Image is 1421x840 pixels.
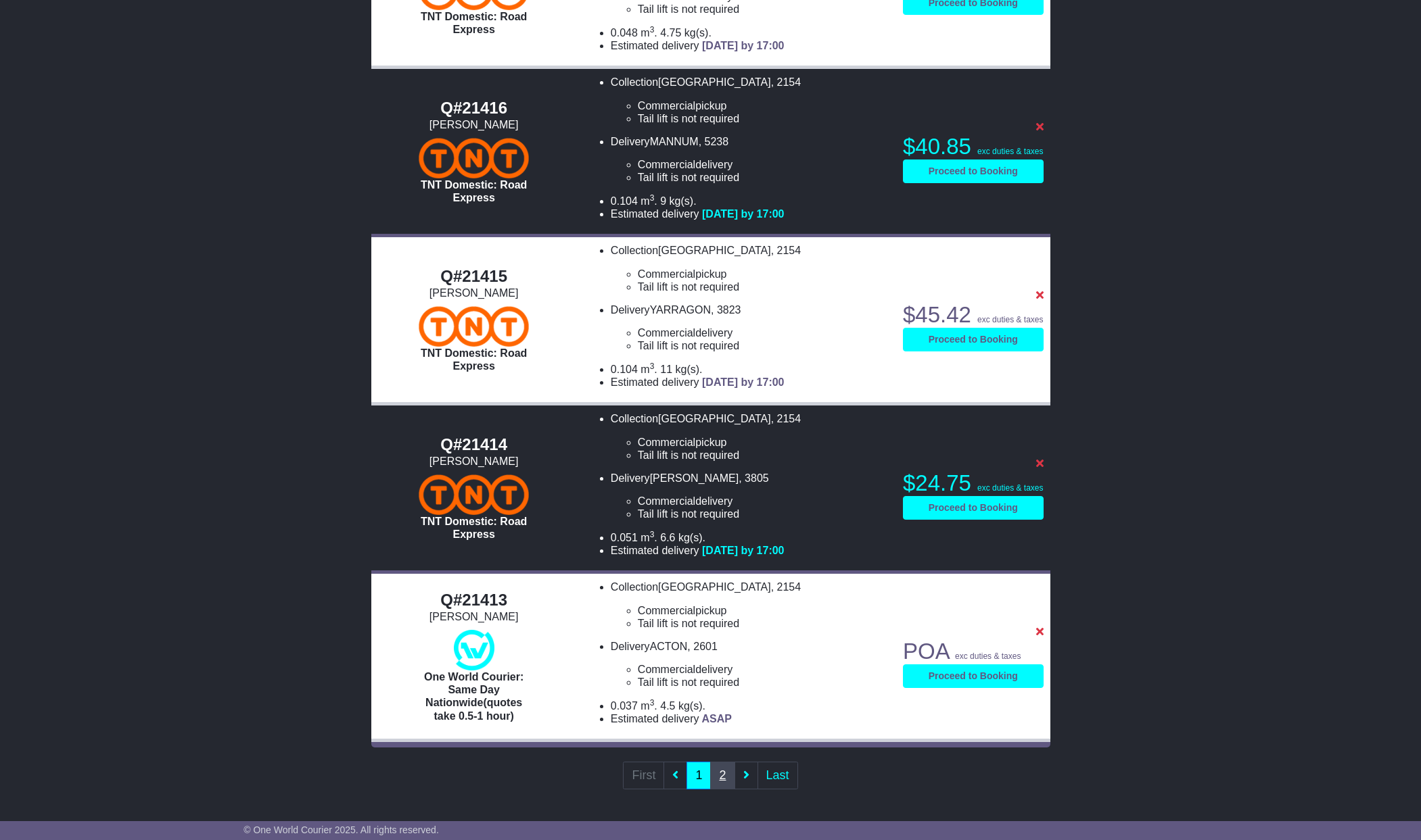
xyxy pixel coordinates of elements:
span: m . [640,532,657,543]
span: kg(s). [678,700,705,712]
span: [GEOGRAPHIC_DATA] [658,76,771,88]
span: , 2154 [771,413,801,424]
div: [PERSON_NAME] [378,287,570,299]
li: Tail lift is not required [638,112,889,125]
span: , 3823 [711,304,741,316]
li: Delivery [611,303,889,353]
li: Estimated delivery [611,207,889,220]
span: POA [903,639,949,664]
span: , 2154 [771,76,801,88]
div: Q#21413 [378,591,570,610]
span: ACTON [650,641,688,652]
a: 2 [710,762,735,789]
span: Commercial [638,664,695,675]
sup: 3 [650,193,655,203]
div: Q#21415 [378,267,570,287]
img: TNT Domestic: Road Express [419,306,529,347]
sup: 3 [650,530,655,539]
span: [GEOGRAPHIC_DATA] [658,581,771,593]
li: Collection [611,580,889,630]
span: Commercial [638,495,695,507]
a: Proceed to Booking [903,328,1044,351]
span: exc duties & taxes [955,651,1021,661]
li: delivery [638,663,889,676]
span: m . [640,364,657,375]
span: kg(s). [684,27,712,39]
span: 11 [660,364,672,375]
span: MANNUM [650,136,699,147]
li: Tail lift is not required [638,280,889,293]
a: Last [758,762,798,789]
span: [GEOGRAPHIC_DATA] [658,245,771,256]
span: $ [903,134,971,159]
span: [GEOGRAPHIC_DATA] [658,413,771,424]
li: Tail lift is not required [638,3,889,16]
li: Tail lift is not required [638,171,889,184]
span: YARRAGON [650,304,711,316]
span: exc duties & taxes [977,483,1043,493]
span: TNT Domestic: Road Express [421,179,527,203]
div: Q#21416 [378,99,570,118]
span: © One World Courier 2025. All rights reserved. [243,824,439,835]
span: 0.037 [611,700,638,712]
div: Q#21414 [378,435,570,455]
li: Collection [611,76,889,125]
span: TNT Domestic: Road Express [421,516,527,540]
span: $ [903,302,971,327]
span: 4.75 [660,27,681,39]
span: [DATE] by 17:00 [702,208,785,220]
span: ASAP [701,713,731,724]
sup: 3 [650,25,655,34]
li: pickup [638,436,889,449]
li: delivery [638,495,889,508]
span: 24.75 [915,470,971,495]
li: Delivery [611,640,889,689]
span: m . [640,195,657,207]
span: m . [640,27,657,39]
span: 0.051 [611,532,638,543]
span: 4.5 [660,700,675,712]
li: delivery [638,158,889,171]
span: Commercial [638,437,695,448]
sup: 3 [650,698,655,708]
li: Collection [611,412,889,462]
span: exc duties & taxes [977,315,1043,324]
span: 6.6 [660,532,675,543]
span: 9 [660,195,666,207]
img: TNT Domestic: Road Express [419,138,529,178]
span: [PERSON_NAME] [650,472,739,484]
span: 0.048 [611,27,638,39]
div: [PERSON_NAME] [378,118,570,131]
li: pickup [638,268,889,280]
span: Commercial [638,268,695,280]
span: TNT Domestic: Road Express [421,347,527,372]
span: [DATE] by 17:00 [702,376,785,388]
li: pickup [638,99,889,112]
li: Tail lift is not required [638,449,889,462]
span: exc duties & taxes [977,147,1043,156]
span: 0.104 [611,195,638,207]
span: Commercial [638,159,695,170]
span: , 2154 [771,245,801,256]
span: Commercial [638,100,695,112]
li: Tail lift is not required [638,339,889,352]
span: 45.42 [915,302,971,327]
li: pickup [638,604,889,617]
sup: 3 [650,362,655,371]
a: 1 [686,762,711,789]
li: Estimated delivery [611,39,889,52]
span: Commercial [638,605,695,616]
img: One World Courier: Same Day Nationwide(quotes take 0.5-1 hour) [454,630,494,670]
li: Estimated delivery [611,544,889,557]
li: Estimated delivery [611,712,889,725]
span: TNT Domestic: Road Express [421,11,527,35]
span: , 2154 [771,581,801,593]
a: Proceed to Booking [903,159,1044,183]
li: Estimated delivery [611,376,889,389]
div: [PERSON_NAME] [378,610,570,623]
span: $ [903,470,971,495]
span: m . [640,700,657,712]
span: [DATE] by 17:00 [702,40,785,51]
li: Tail lift is not required [638,617,889,630]
li: Tail lift is not required [638,508,889,520]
